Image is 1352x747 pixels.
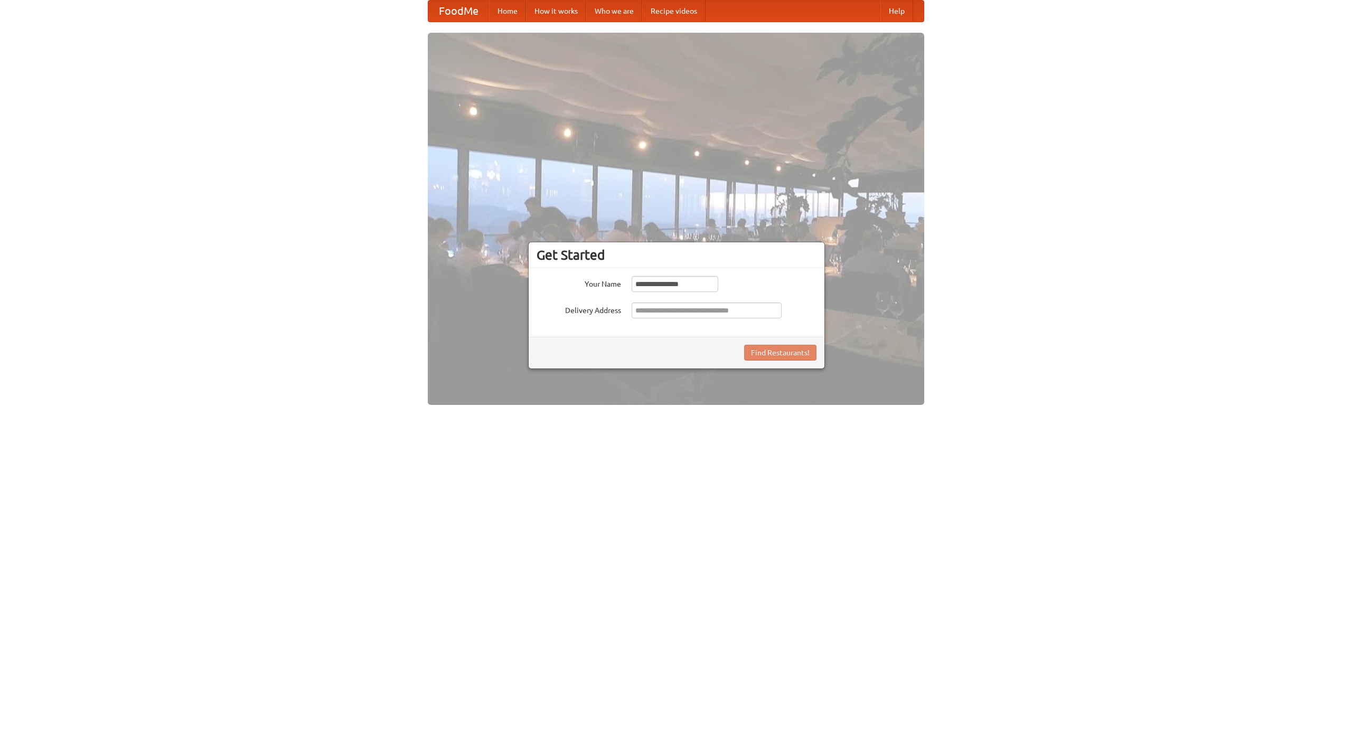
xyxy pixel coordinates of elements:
label: Delivery Address [537,302,621,316]
a: Home [489,1,526,22]
a: FoodMe [428,1,489,22]
a: Recipe videos [642,1,706,22]
label: Your Name [537,276,621,289]
h3: Get Started [537,247,816,263]
a: Help [880,1,913,22]
a: How it works [526,1,586,22]
button: Find Restaurants! [744,345,816,361]
a: Who we are [586,1,642,22]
